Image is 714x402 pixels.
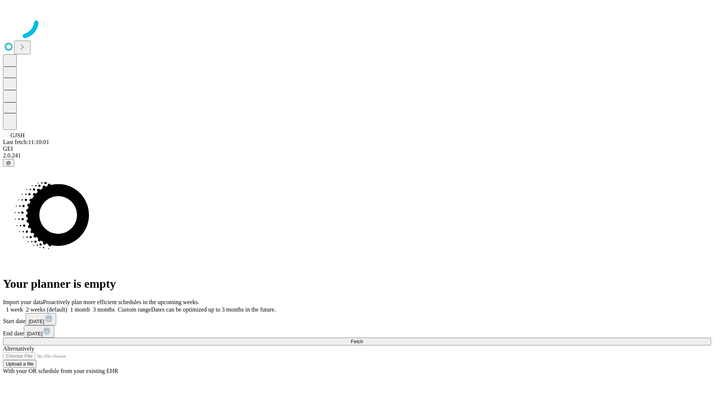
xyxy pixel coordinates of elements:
[10,132,25,138] span: GJSH
[3,299,43,305] span: Import your data
[27,331,42,336] span: [DATE]
[26,313,56,325] button: [DATE]
[351,339,363,344] span: Fetch
[3,360,36,368] button: Upload a file
[6,160,11,166] span: @
[3,325,711,338] div: End date
[24,325,54,338] button: [DATE]
[3,345,34,352] span: Alternatively
[3,368,118,374] span: With your OR schedule from your existing EHR
[6,306,23,313] span: 1 week
[70,306,90,313] span: 1 month
[29,319,44,324] span: [DATE]
[26,306,67,313] span: 2 weeks (default)
[3,313,711,325] div: Start date
[151,306,276,313] span: Dates can be optimized up to 3 months in the future.
[3,159,14,167] button: @
[3,146,711,152] div: GEI
[93,306,115,313] span: 3 months
[3,277,711,291] h1: Your planner is empty
[43,299,199,305] span: Proactively plan more efficient schedules in the upcoming weeks.
[3,338,711,345] button: Fetch
[3,152,711,159] div: 2.0.241
[118,306,151,313] span: Custom range
[3,139,49,145] span: Last fetch: 11:10:01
